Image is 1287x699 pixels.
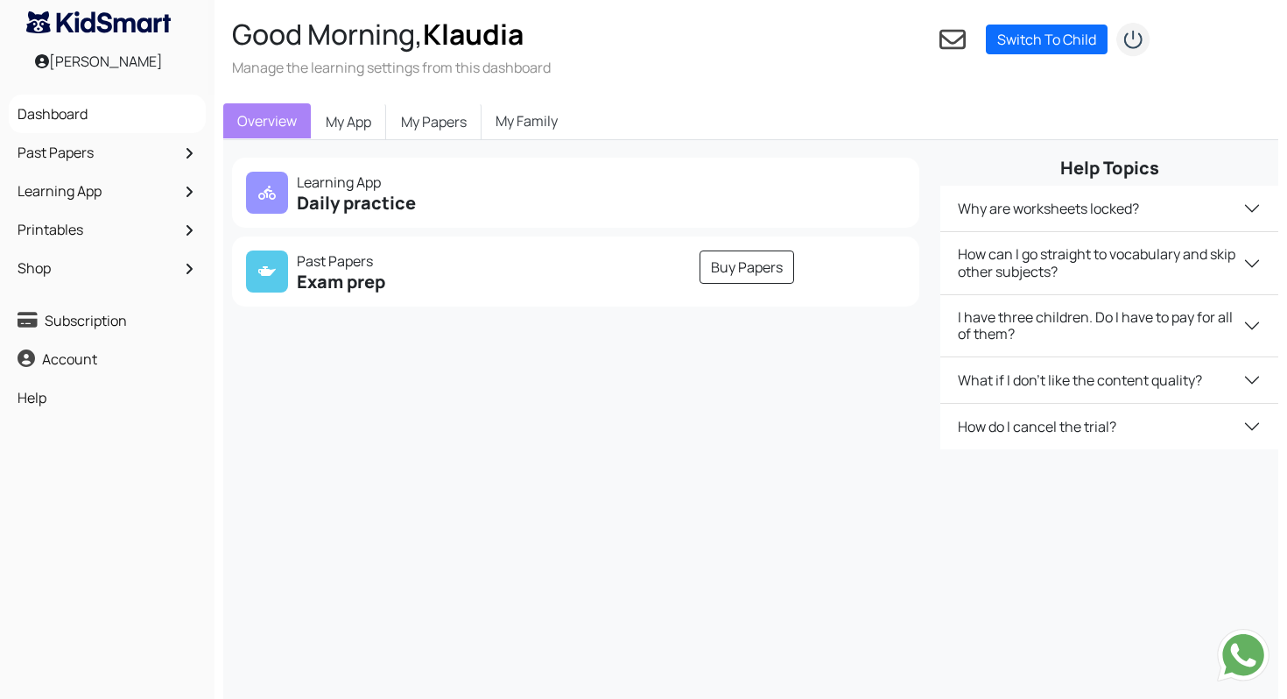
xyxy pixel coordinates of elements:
a: Overview [223,103,311,138]
a: My Papers [386,103,482,140]
img: KidSmart logo [26,11,172,33]
a: Learning App [13,176,201,206]
a: Help [13,383,201,413]
img: logout2.png [1115,22,1150,57]
button: How can I go straight to vocabulary and skip other subjects? [940,232,1278,293]
button: I have three children. Do I have to pay for all of them? [940,295,1278,357]
button: What if I don't like the content quality? [940,357,1278,403]
h5: Exam prep [246,272,566,293]
a: Switch To Child [986,25,1108,54]
h3: Manage the learning settings from this dashboard [232,58,551,77]
h5: Daily practice [246,193,566,214]
a: My App [311,103,386,140]
a: Buy Papers [700,251,794,284]
button: Why are worksheets locked? [940,186,1278,231]
a: Past Papers [13,138,201,167]
a: Account [13,344,201,374]
a: My Family [482,103,572,138]
a: Printables [13,215,201,244]
a: Dashboard [13,99,201,129]
a: Subscription [13,306,201,335]
a: Shop [13,253,201,283]
p: Learning App [246,172,566,193]
img: Send whatsapp message to +442080035976 [1217,629,1269,681]
h5: Help Topics [940,158,1278,179]
span: Klaudia [423,15,524,53]
button: How do I cancel the trial? [940,404,1278,449]
p: Past Papers [246,251,566,272]
h2: Good Morning, [232,18,551,51]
